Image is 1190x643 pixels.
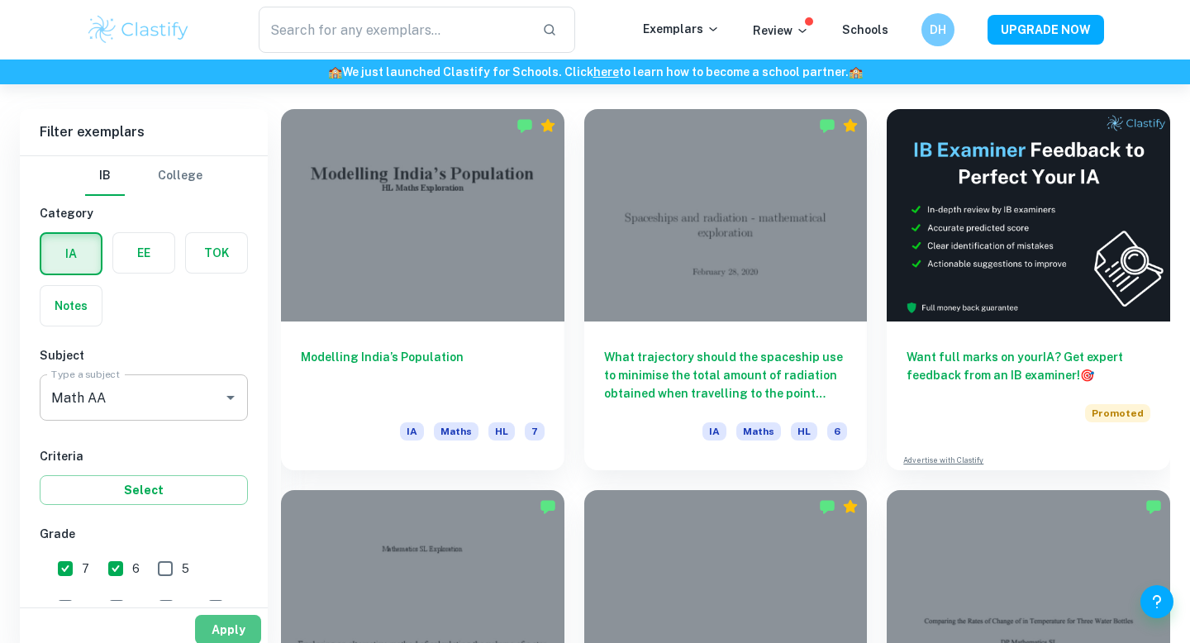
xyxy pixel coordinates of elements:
span: 🏫 [849,65,863,79]
button: DH [921,13,954,46]
span: Maths [434,422,478,441]
span: 5 [182,560,189,578]
span: 1 [232,598,237,617]
h6: Want full marks on your IA ? Get expert feedback from an IB examiner! [907,348,1150,384]
span: HL [488,422,515,441]
button: Notes [40,286,102,326]
h6: Grade [40,525,248,543]
span: Promoted [1085,404,1150,422]
button: Help and Feedback [1140,585,1173,618]
h6: Subject [40,346,248,364]
span: 6 [132,560,140,578]
span: HL [791,422,817,441]
h6: DH [929,21,948,39]
p: Exemplars [643,20,720,38]
a: Modelling India’s PopulationIAMathsHL7 [281,109,564,470]
button: EE [113,233,174,273]
h6: Criteria [40,447,248,465]
img: Marked [819,117,835,134]
span: IA [702,422,726,441]
span: 7 [82,560,89,578]
button: IA [41,234,101,274]
a: here [593,65,619,79]
div: Premium [842,498,859,515]
div: Filter type choice [85,156,202,196]
a: What trajectory should the spaceship use to minimise the total amount of radiation obtained when ... [584,109,868,470]
button: UPGRADE NOW [988,15,1104,45]
input: Search for any exemplars... [259,7,529,53]
img: Clastify logo [86,13,191,46]
button: Open [219,386,242,409]
span: IA [400,422,424,441]
label: Type a subject [51,367,120,381]
h6: Filter exemplars [20,109,268,155]
span: 6 [827,422,847,441]
p: Review [753,21,809,40]
a: Schools [842,23,888,36]
span: 2 [183,598,189,617]
div: Premium [540,117,556,134]
span: 🎯 [1080,369,1094,382]
a: Want full marks on yourIA? Get expert feedback from an IB examiner!PromotedAdvertise with Clastify [887,109,1170,470]
span: Maths [736,422,781,441]
span: 3 [133,598,140,617]
h6: What trajectory should the spaceship use to minimise the total amount of radiation obtained when ... [604,348,848,402]
img: Marked [516,117,533,134]
button: IB [85,156,125,196]
h6: Modelling India’s Population [301,348,545,402]
div: Premium [842,117,859,134]
span: 4 [82,598,90,617]
span: 7 [525,422,545,441]
span: 🏫 [328,65,342,79]
a: Advertise with Clastify [903,455,983,466]
h6: We just launched Clastify for Schools. Click to learn how to become a school partner. [3,63,1187,81]
button: College [158,156,202,196]
h6: Category [40,204,248,222]
img: Marked [540,498,556,515]
button: Select [40,475,248,505]
button: TOK [186,233,247,273]
img: Marked [819,498,835,515]
img: Thumbnail [887,109,1170,321]
img: Marked [1145,498,1162,515]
